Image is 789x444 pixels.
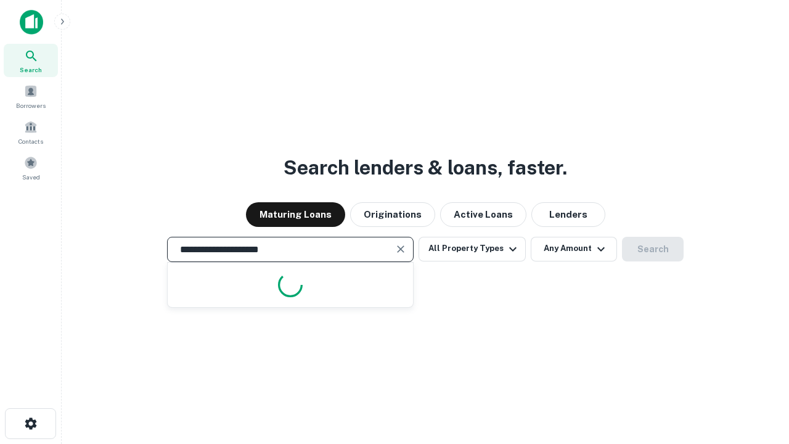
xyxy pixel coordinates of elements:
[4,151,58,184] a: Saved
[419,237,526,261] button: All Property Types
[531,202,605,227] button: Lenders
[4,80,58,113] a: Borrowers
[20,65,42,75] span: Search
[727,306,789,365] iframe: Chat Widget
[531,237,617,261] button: Any Amount
[4,44,58,77] a: Search
[16,101,46,110] span: Borrowers
[440,202,526,227] button: Active Loans
[392,240,409,258] button: Clear
[4,115,58,149] a: Contacts
[284,153,567,183] h3: Search lenders & loans, faster.
[22,172,40,182] span: Saved
[20,10,43,35] img: capitalize-icon.png
[246,202,345,227] button: Maturing Loans
[18,136,43,146] span: Contacts
[350,202,435,227] button: Originations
